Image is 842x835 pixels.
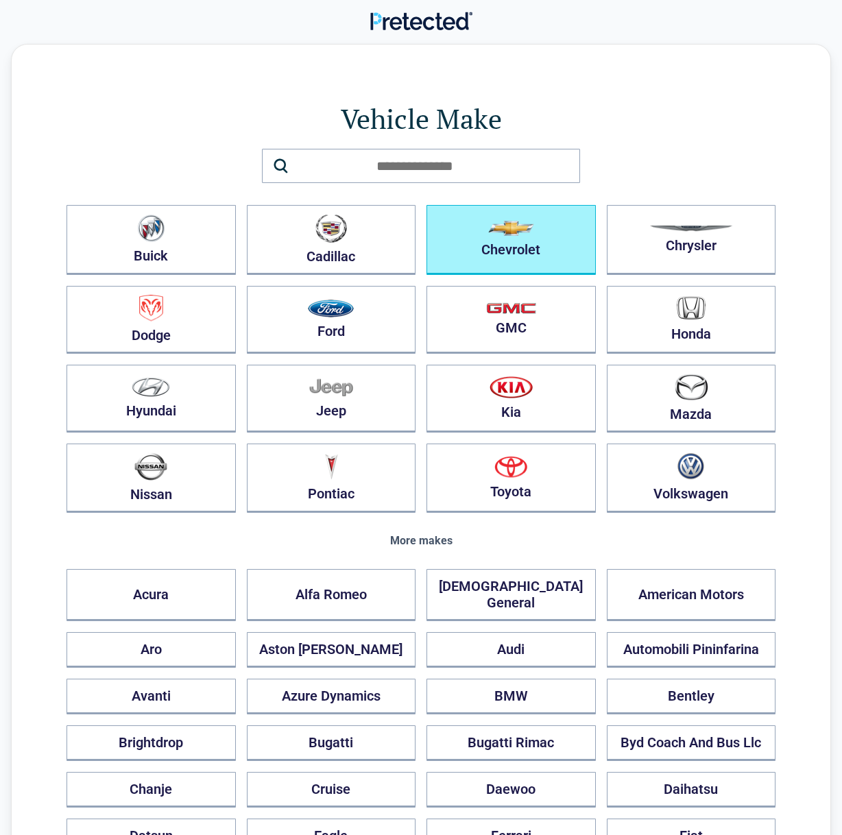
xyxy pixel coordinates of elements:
[607,679,776,714] button: Bentley
[67,632,236,668] button: Aro
[247,632,416,668] button: Aston [PERSON_NAME]
[67,569,236,621] button: Acura
[247,679,416,714] button: Azure Dynamics
[607,772,776,808] button: Daihatsu
[247,772,416,808] button: Cruise
[426,569,596,621] button: [DEMOGRAPHIC_DATA] General
[426,772,596,808] button: Daewoo
[67,725,236,761] button: Brightdrop
[426,444,596,513] button: Toyota
[607,205,776,275] button: Chrysler
[67,772,236,808] button: Chanje
[247,725,416,761] button: Bugatti
[426,679,596,714] button: BMW
[67,365,236,433] button: Hyundai
[426,286,596,354] button: GMC
[247,205,416,275] button: Cadillac
[426,632,596,668] button: Audi
[247,444,416,513] button: Pontiac
[247,569,416,621] button: Alfa Romeo
[607,444,776,513] button: Volkswagen
[607,286,776,354] button: Honda
[67,205,236,275] button: Buick
[67,535,775,547] div: More makes
[67,99,775,138] h1: Vehicle Make
[426,365,596,433] button: Kia
[607,632,776,668] button: Automobili Pininfarina
[247,365,416,433] button: Jeep
[607,725,776,761] button: Byd Coach And Bus Llc
[67,286,236,354] button: Dodge
[607,365,776,433] button: Mazda
[67,679,236,714] button: Avanti
[67,444,236,513] button: Nissan
[247,286,416,354] button: Ford
[426,205,596,275] button: Chevrolet
[426,725,596,761] button: Bugatti Rimac
[607,569,776,621] button: American Motors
